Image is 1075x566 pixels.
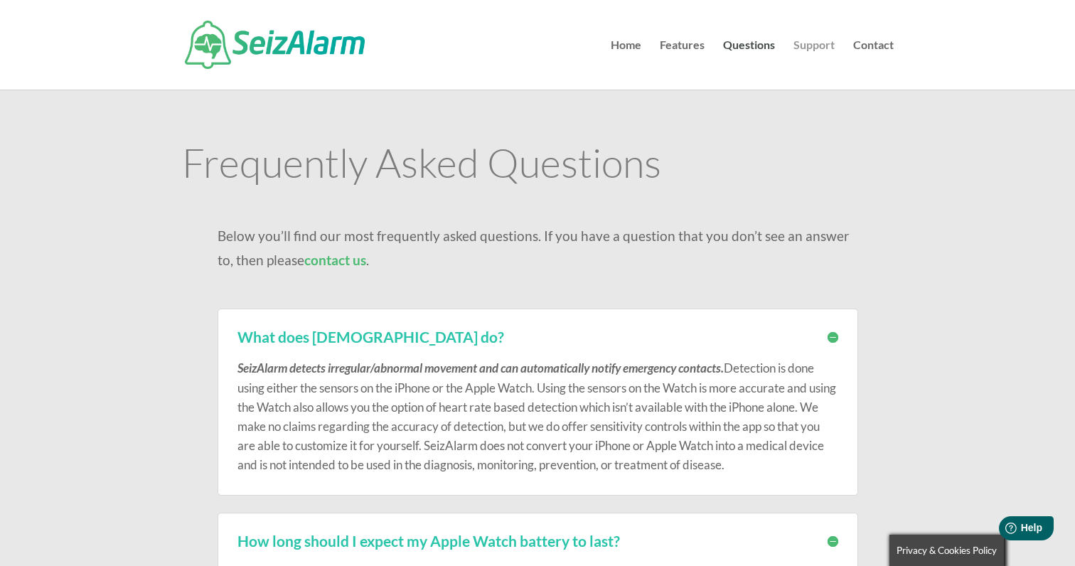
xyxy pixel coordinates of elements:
[185,21,365,69] img: SeizAlarm
[723,40,775,90] a: Questions
[304,252,366,268] a: contact us
[218,224,858,272] p: Below you’ll find our most frequently asked questions. If you have a question that you don’t see ...
[660,40,705,90] a: Features
[611,40,641,90] a: Home
[853,40,894,90] a: Contact
[897,545,997,556] span: Privacy & Cookies Policy
[237,358,838,474] p: Detection is done using either the sensors on the iPhone or the Apple Watch. Using the sensors on...
[237,533,838,548] h3: How long should I expect my Apple Watch battery to last?
[948,511,1059,550] iframe: Help widget launcher
[793,40,835,90] a: Support
[237,361,724,375] em: SeizAlarm detects irregular/abnormal movement and can automatically notify emergency contacts.
[182,142,894,189] h1: Frequently Asked Questions
[237,329,838,344] h3: What does [DEMOGRAPHIC_DATA] do?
